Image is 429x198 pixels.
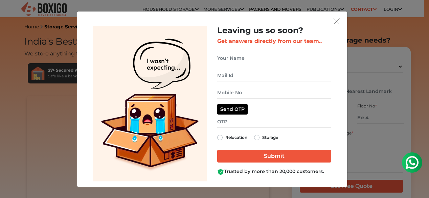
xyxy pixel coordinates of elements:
h2: Leaving us so soon? [217,26,331,35]
input: Your Name [217,52,331,64]
button: Send OTP [217,104,248,115]
input: OTP [217,116,331,128]
div: Trusted by more than 20,000 customers. [217,168,331,175]
h3: Get answers directly from our team.. [217,38,331,44]
input: Mobile No [217,87,331,99]
label: Storage [262,133,278,142]
img: whatsapp-icon.svg [7,7,20,20]
input: Mail Id [217,70,331,81]
img: Lead Welcome Image [93,26,207,181]
img: exit [334,18,340,24]
img: Boxigo Customer Shield [217,169,224,175]
label: Relocation [225,133,247,142]
input: Submit [217,150,331,163]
